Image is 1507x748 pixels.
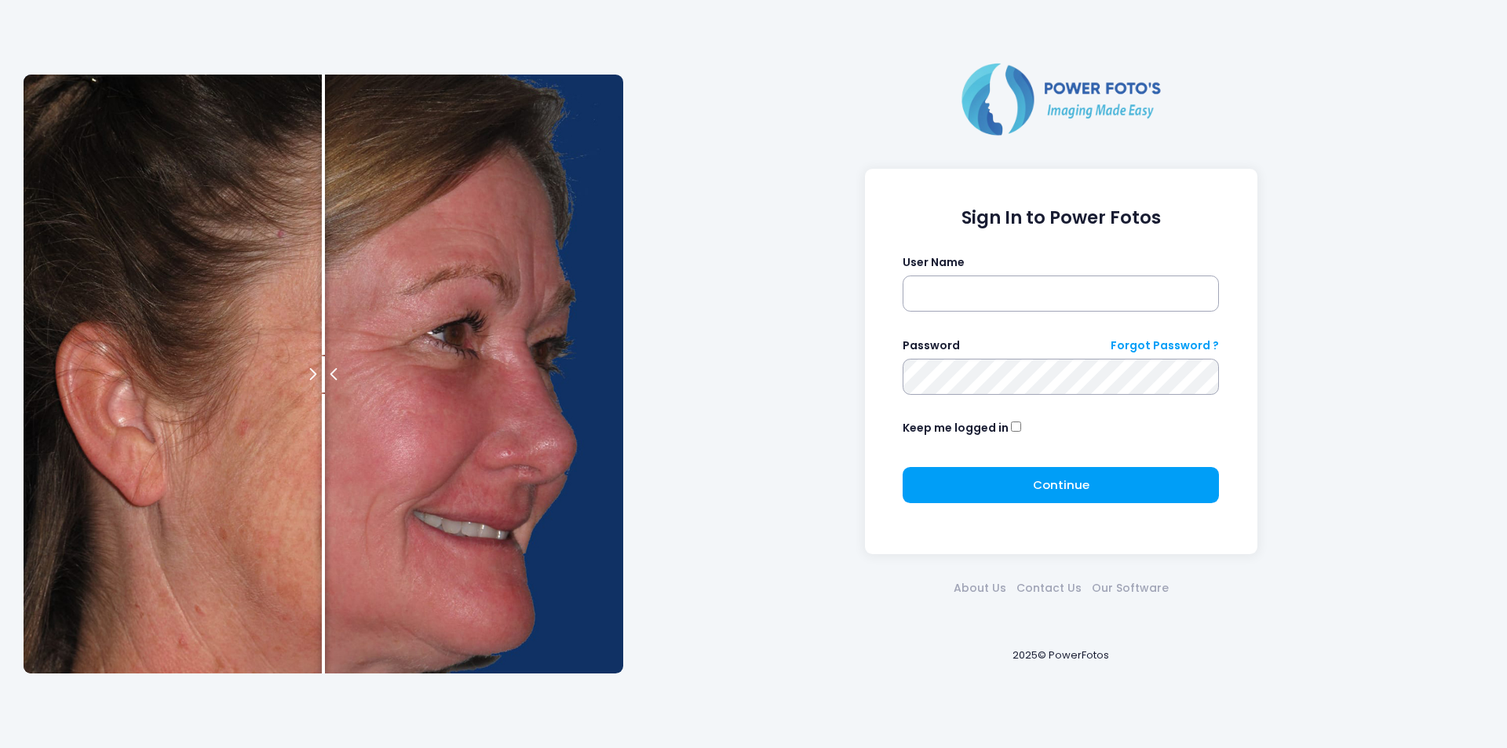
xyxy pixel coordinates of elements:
[903,467,1219,503] button: Continue
[903,254,965,271] label: User Name
[948,580,1011,597] a: About Us
[638,622,1483,688] div: 2025© PowerFotos
[1011,580,1086,597] a: Contact Us
[1086,580,1173,597] a: Our Software
[1111,338,1219,354] a: Forgot Password ?
[1033,476,1089,493] span: Continue
[903,420,1009,436] label: Keep me logged in
[955,60,1167,138] img: Logo
[903,207,1219,228] h1: Sign In to Power Fotos
[903,338,960,354] label: Password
